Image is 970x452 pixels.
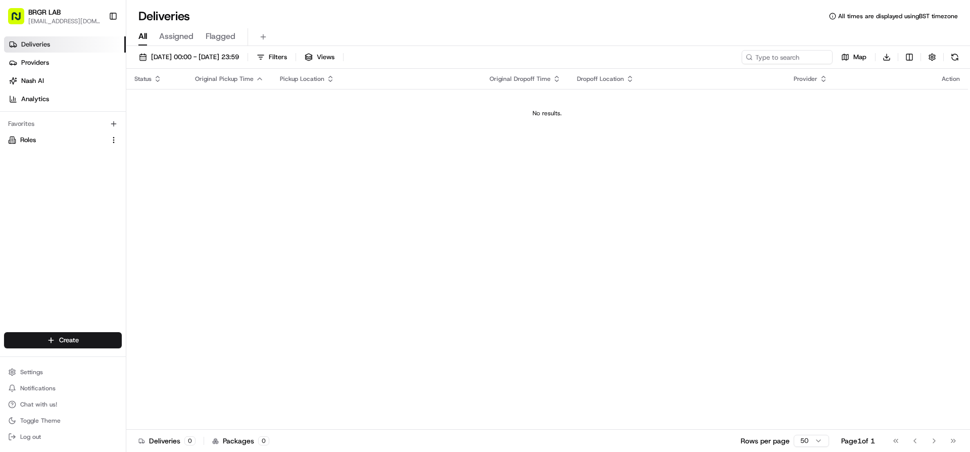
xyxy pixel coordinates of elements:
button: Map [837,50,871,64]
span: Notifications [20,384,56,392]
a: Providers [4,55,126,71]
span: Original Pickup Time [195,75,254,83]
button: [DATE] 00:00 - [DATE] 23:59 [134,50,244,64]
span: Nash AI [21,76,44,85]
input: Type to search [742,50,833,64]
span: Views [317,53,334,62]
button: Roles [4,132,122,148]
span: Log out [20,433,41,441]
button: BRGR LAB[EMAIL_ADDRESS][DOMAIN_NAME] [4,4,105,28]
a: Analytics [4,91,126,107]
h1: Deliveries [138,8,190,24]
span: Assigned [159,30,193,42]
div: 0 [184,436,196,445]
button: Chat with us! [4,397,122,412]
button: Views [300,50,339,64]
span: Map [853,53,866,62]
p: Rows per page [741,436,790,446]
span: Dropoff Location [577,75,624,83]
div: Deliveries [138,436,196,446]
span: All times are displayed using BST timezone [838,12,958,20]
div: Favorites [4,116,122,132]
span: Pickup Location [280,75,324,83]
span: Provider [794,75,817,83]
span: Toggle Theme [20,417,61,425]
button: Settings [4,365,122,379]
button: BRGR LAB [28,7,61,17]
span: Create [59,336,79,345]
button: Filters [252,50,292,64]
div: Action [942,75,960,83]
span: Providers [21,58,49,67]
button: Create [4,332,122,348]
span: Analytics [21,95,49,104]
div: No results. [130,109,964,117]
span: Filters [269,53,287,62]
span: All [138,30,147,42]
a: Nash AI [4,73,126,89]
div: Page 1 of 1 [841,436,875,446]
span: Deliveries [21,40,50,49]
div: 0 [258,436,269,445]
span: Flagged [206,30,235,42]
a: Roles [8,135,106,145]
button: Refresh [948,50,962,64]
span: Status [134,75,152,83]
button: [EMAIL_ADDRESS][DOMAIN_NAME] [28,17,101,25]
span: [DATE] 00:00 - [DATE] 23:59 [151,53,239,62]
span: Original Dropoff Time [490,75,551,83]
span: Chat with us! [20,400,57,409]
span: Roles [20,135,36,145]
a: Deliveries [4,36,126,53]
button: Toggle Theme [4,414,122,428]
button: Log out [4,430,122,444]
span: Settings [20,368,43,376]
button: Notifications [4,381,122,395]
div: Packages [212,436,269,446]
